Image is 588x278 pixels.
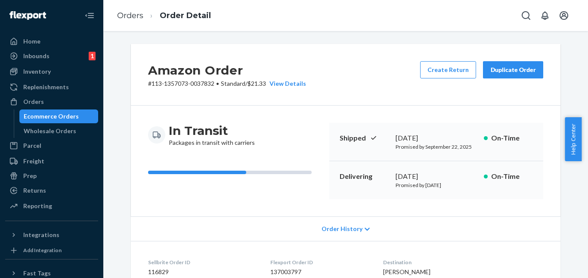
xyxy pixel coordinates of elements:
[117,11,143,20] a: Orders
[536,7,554,24] button: Open notifications
[491,172,533,181] p: On-Time
[23,231,59,239] div: Integrations
[491,133,533,143] p: On-Time
[23,83,69,91] div: Replenishments
[340,133,389,143] p: Shipped
[148,259,257,266] dt: Sellbrite Order ID
[23,97,44,106] div: Orders
[340,172,389,181] p: Delivering
[23,37,40,46] div: Home
[5,154,98,168] a: Freight
[23,141,41,150] div: Parcel
[555,7,573,24] button: Open account menu
[160,11,211,20] a: Order Detail
[23,157,44,166] div: Freight
[9,11,46,20] img: Flexport logo
[565,117,582,161] button: Help Center
[483,61,543,78] button: Duplicate Order
[148,79,306,88] p: # 113-1357073-0037832 / $21.33
[24,127,76,135] div: Wholesale Orders
[517,7,535,24] button: Open Search Box
[216,80,219,87] span: •
[396,181,477,189] p: Promised by [DATE]
[5,34,98,48] a: Home
[5,228,98,242] button: Integrations
[148,268,257,276] dd: 116829
[383,259,543,266] dt: Destination
[23,52,50,60] div: Inbounds
[148,61,306,79] h2: Amazon Order
[5,184,98,197] a: Returns
[89,52,96,60] div: 1
[23,247,62,254] div: Add Integration
[270,259,370,266] dt: Flexport Order ID
[490,66,536,74] div: Duplicate Order
[533,252,579,274] iframe: Opens a widget where you can chat to one of our agents
[19,109,99,123] a: Ecommerce Orders
[24,112,79,121] div: Ecommerce Orders
[266,79,306,88] button: View Details
[23,269,51,278] div: Fast Tags
[270,268,370,276] dd: 137003797
[169,123,255,147] div: Packages in transit with carriers
[169,123,255,138] h3: In Transit
[5,139,98,153] a: Parcel
[5,199,98,213] a: Reporting
[396,172,477,181] div: [DATE]
[396,133,477,143] div: [DATE]
[23,67,51,76] div: Inventory
[5,65,98,78] a: Inventory
[23,186,46,195] div: Returns
[322,225,362,233] span: Order History
[81,7,98,24] button: Close Navigation
[396,143,477,150] p: Promised by September 22, 2025
[5,169,98,183] a: Prep
[420,61,476,78] button: Create Return
[23,202,52,210] div: Reporting
[19,124,99,138] a: Wholesale Orders
[23,172,37,180] div: Prep
[110,3,218,28] ol: breadcrumbs
[5,245,98,256] a: Add Integration
[5,49,98,63] a: Inbounds1
[221,80,245,87] span: Standard
[5,80,98,94] a: Replenishments
[5,95,98,109] a: Orders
